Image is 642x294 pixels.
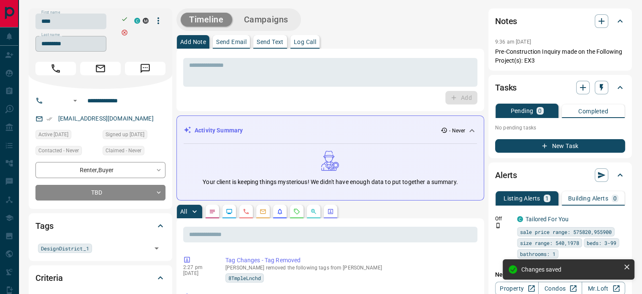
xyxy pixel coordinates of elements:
svg: Calls [243,208,249,215]
svg: Lead Browsing Activity [226,208,233,215]
label: First name [41,10,60,15]
p: Pre-Construction Inquiry made on the Following Project(s): EX3 [495,47,625,65]
div: Sat May 17 2014 [103,130,165,142]
svg: Notes [209,208,216,215]
span: Email [80,62,121,75]
p: All [180,209,187,214]
p: [PERSON_NAME] removed the following tags from [PERSON_NAME] [225,265,474,271]
div: Renter , Buyer [35,162,165,178]
span: 8TmpleLnchd [228,274,261,282]
div: mrloft.ca [143,18,149,24]
div: Thu Feb 03 2022 [35,130,98,142]
p: Your client is keeping things mysterious! We didn't have enough data to put together a summary. [203,178,458,187]
button: Open [151,242,163,254]
p: Building Alerts [568,195,608,201]
p: Add Note [180,39,206,45]
h2: Alerts [495,168,517,182]
p: 2:27 pm [183,264,213,270]
span: Call [35,62,76,75]
a: Tailored For You [526,216,569,223]
span: Signed up [DATE] [106,130,144,139]
div: condos.ca [517,216,523,222]
p: [DATE] [183,270,213,276]
span: Contacted - Never [38,146,79,155]
button: Timeline [181,13,232,27]
div: TBD [35,185,165,201]
div: Tags [35,216,165,236]
span: Claimed - Never [106,146,141,155]
button: Open [70,96,80,106]
p: Listing Alerts [504,195,540,201]
h2: Criteria [35,271,63,285]
svg: Listing Alerts [276,208,283,215]
div: Activity Summary- Never [184,123,477,138]
svg: Email Verified [46,116,52,122]
div: Tasks [495,77,625,98]
p: New Alert: [495,270,625,279]
h2: Tasks [495,81,517,94]
span: bathrooms: 1 [520,250,555,258]
p: Completed [578,108,608,114]
p: Pending [510,108,533,114]
h2: Notes [495,14,517,28]
h2: Tags [35,219,53,233]
p: Send Email [216,39,247,45]
span: Active [DATE] [38,130,68,139]
p: Tag Changes - Tag Removed [225,256,474,265]
div: condos.ca [134,18,140,24]
svg: Opportunities [310,208,317,215]
div: Notes [495,11,625,31]
div: Alerts [495,165,625,185]
label: Last name [41,32,60,38]
p: Off [495,215,512,223]
button: New Task [495,139,625,153]
p: Activity Summary [195,126,243,135]
svg: Requests [293,208,300,215]
svg: Agent Actions [327,208,334,215]
p: No pending tasks [495,121,625,134]
svg: Emails [260,208,266,215]
span: sale price range: 575820,955900 [520,228,612,236]
span: beds: 3-99 [587,239,616,247]
div: Changes saved [521,266,620,273]
p: Send Text [257,39,284,45]
div: Criteria [35,268,165,288]
p: - Never [449,127,465,135]
span: size range: 540,1978 [520,239,579,247]
span: Message [125,62,165,75]
button: Campaigns [236,13,297,27]
p: 0 [613,195,617,201]
p: 0 [538,108,542,114]
p: Log Call [294,39,316,45]
p: 9:36 am [DATE] [495,39,531,45]
p: 1 [545,195,549,201]
svg: Push Notification Only [495,223,501,228]
span: DesignDistrict_1 [41,244,89,253]
a: [EMAIL_ADDRESS][DOMAIN_NAME] [58,115,154,122]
